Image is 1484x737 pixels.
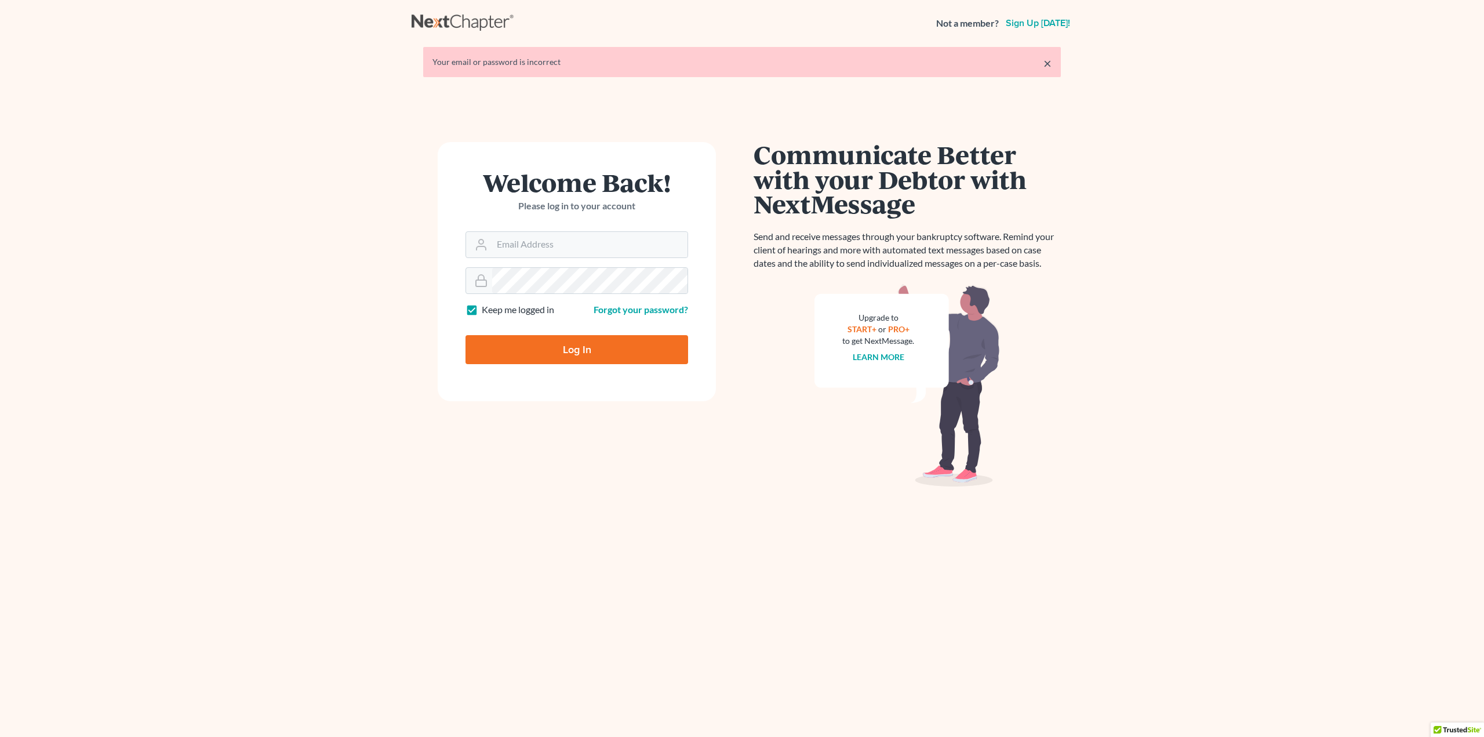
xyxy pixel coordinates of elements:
a: × [1043,56,1052,70]
img: nextmessage_bg-59042aed3d76b12b5cd301f8e5b87938c9018125f34e5fa2b7a6b67550977c72.svg [814,284,1000,487]
div: Upgrade to [842,312,914,324]
a: Forgot your password? [594,304,688,315]
a: START+ [848,324,876,334]
span: or [878,324,886,334]
label: Keep me logged in [482,303,554,317]
strong: Not a member? [936,17,999,30]
h1: Communicate Better with your Debtor with NextMessage [754,142,1061,216]
input: Log In [465,335,688,364]
p: Send and receive messages through your bankruptcy software. Remind your client of hearings and mo... [754,230,1061,270]
a: Sign up [DATE]! [1003,19,1072,28]
input: Email Address [492,232,688,257]
p: Please log in to your account [465,199,688,213]
div: Your email or password is incorrect [432,56,1052,68]
h1: Welcome Back! [465,170,688,195]
a: PRO+ [888,324,910,334]
div: to get NextMessage. [842,335,914,347]
a: Learn more [853,352,904,362]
